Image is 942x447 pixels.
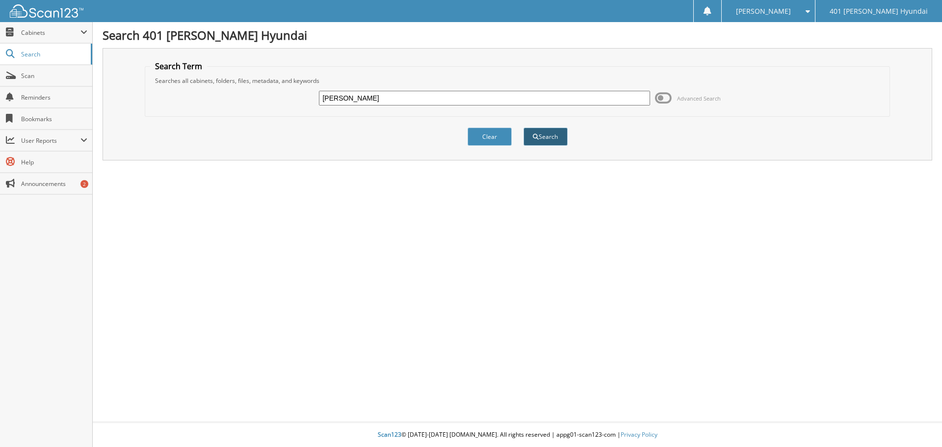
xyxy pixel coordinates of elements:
span: Scan [21,72,87,80]
iframe: Chat Widget [893,400,942,447]
div: 2 [80,180,88,188]
span: User Reports [21,136,80,145]
button: Search [523,128,568,146]
span: Cabinets [21,28,80,37]
span: 401 [PERSON_NAME] Hyundai [830,8,928,14]
img: scan123-logo-white.svg [10,4,83,18]
button: Clear [468,128,512,146]
div: © [DATE]-[DATE] [DOMAIN_NAME]. All rights reserved | appg01-scan123-com | [93,423,942,447]
span: Help [21,158,87,166]
div: Searches all cabinets, folders, files, metadata, and keywords [150,77,885,85]
span: Reminders [21,93,87,102]
span: Announcements [21,180,87,188]
span: Scan123 [378,430,401,439]
span: Bookmarks [21,115,87,123]
legend: Search Term [150,61,207,72]
h1: Search 401 [PERSON_NAME] Hyundai [103,27,932,43]
span: [PERSON_NAME] [736,8,791,14]
span: Advanced Search [677,95,721,102]
a: Privacy Policy [621,430,657,439]
span: Search [21,50,86,58]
